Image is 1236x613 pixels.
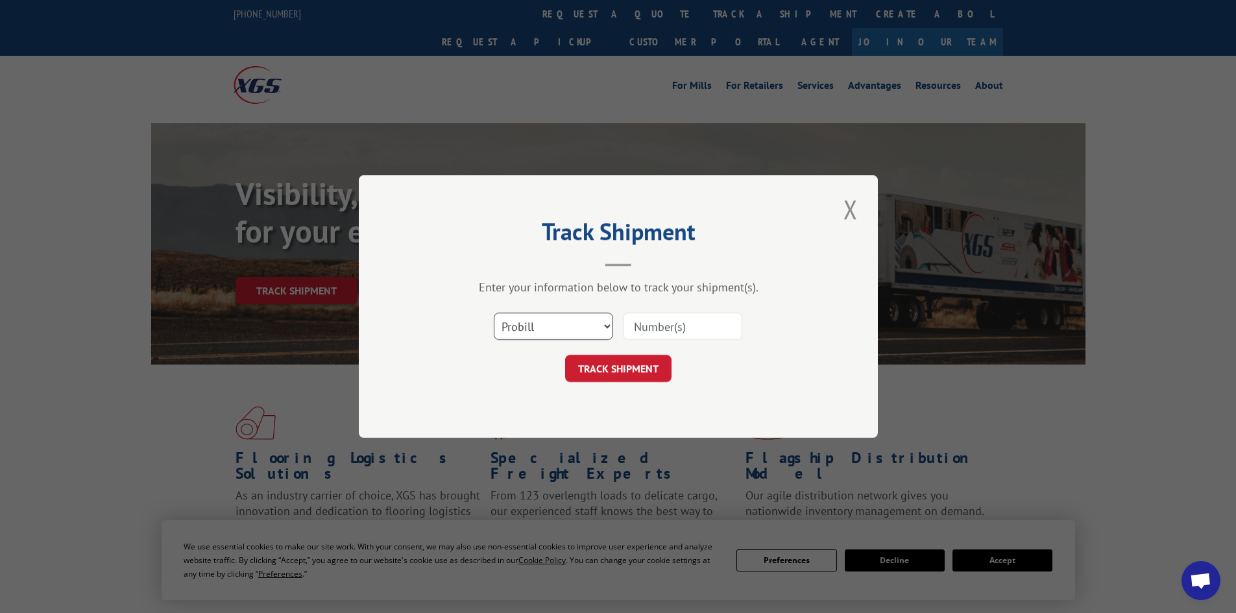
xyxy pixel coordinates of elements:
div: Enter your information below to track your shipment(s). [424,280,813,294]
h2: Track Shipment [424,222,813,247]
button: Close modal [840,191,862,227]
input: Number(s) [623,313,742,340]
a: Open chat [1181,561,1220,600]
button: TRACK SHIPMENT [565,355,672,382]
